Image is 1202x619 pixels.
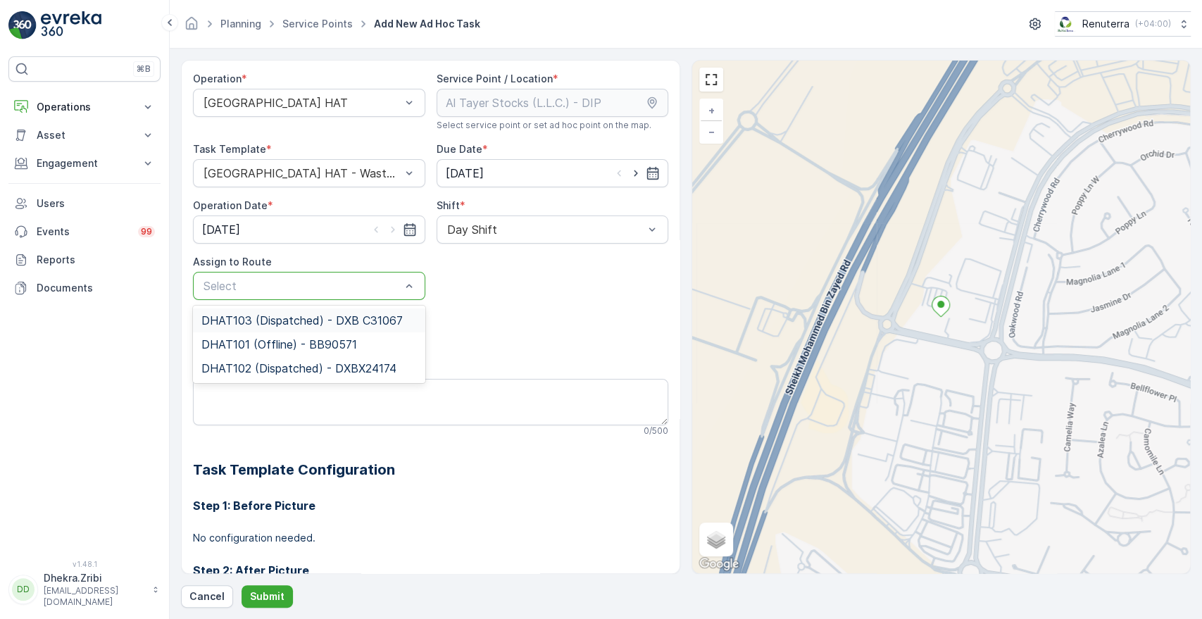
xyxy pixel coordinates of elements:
span: v 1.48.1 [8,560,161,568]
input: dd/mm/yyyy [437,159,669,187]
p: Dhekra.Zribi [44,571,145,585]
button: Engagement [8,149,161,177]
img: Google [696,555,742,573]
span: − [708,125,715,137]
span: + [708,104,715,116]
p: Engagement [37,156,132,170]
label: Task Template [193,143,266,155]
a: View Fullscreen [701,69,722,90]
a: Zoom In [701,100,722,121]
p: Renuterra [1082,17,1129,31]
span: Add New Ad Hoc Task [371,17,483,31]
button: DDDhekra.Zribi[EMAIL_ADDRESS][DOMAIN_NAME] [8,571,161,608]
button: Renuterra(+04:00) [1055,11,1191,37]
p: 99 [141,226,152,237]
a: Layers [701,524,732,555]
a: Open this area in Google Maps (opens a new window) [696,555,742,573]
img: logo [8,11,37,39]
p: Reports [37,253,155,267]
img: logo_light-DOdMpM7g.png [41,11,101,39]
label: Due Date [437,143,482,155]
p: Documents [37,281,155,295]
h3: Step 1: Before Picture [193,497,668,514]
button: Asset [8,121,161,149]
a: Zoom Out [701,121,722,142]
a: Reports [8,246,161,274]
label: Operation [193,73,242,85]
p: ⌘B [137,63,151,75]
p: Users [37,196,155,211]
label: Assign to Route [193,256,272,268]
span: DHAT101 (Offline) - BB90571 [201,338,357,351]
a: Homepage [184,21,199,33]
button: Submit [242,585,293,608]
a: Events99 [8,218,161,246]
p: Select [204,277,401,294]
p: Events [37,225,130,239]
span: DHAT102 (Dispatched) - DXBX24174 [201,362,396,375]
p: ( +04:00 ) [1135,18,1171,30]
label: Service Point / Location [437,73,553,85]
a: Documents [8,274,161,302]
p: No configuration needed. [193,531,668,545]
p: Submit [250,589,284,604]
button: Cancel [181,585,233,608]
span: Select service point or set ad hoc point on the map. [437,120,651,131]
img: Screenshot_2024-07-26_at_13.33.01.png [1055,16,1077,32]
input: Al Tayer Stocks (L.L.C.) - DIP [437,89,669,117]
p: 0 / 500 [644,425,668,437]
input: dd/mm/yyyy [193,215,425,244]
a: Planning [220,18,261,30]
p: Cancel [189,589,225,604]
a: Service Points [282,18,353,30]
h2: Task Template Configuration [193,459,668,480]
h3: Step 2: After Picture [193,562,668,579]
label: Operation Date [193,199,268,211]
label: Shift [437,199,460,211]
p: Operations [37,100,132,114]
button: Operations [8,93,161,121]
div: DD [12,578,35,601]
a: Users [8,189,161,218]
p: [EMAIL_ADDRESS][DOMAIN_NAME] [44,585,145,608]
span: DHAT103 (Dispatched) - DXB C31067 [201,314,403,327]
p: Asset [37,128,132,142]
